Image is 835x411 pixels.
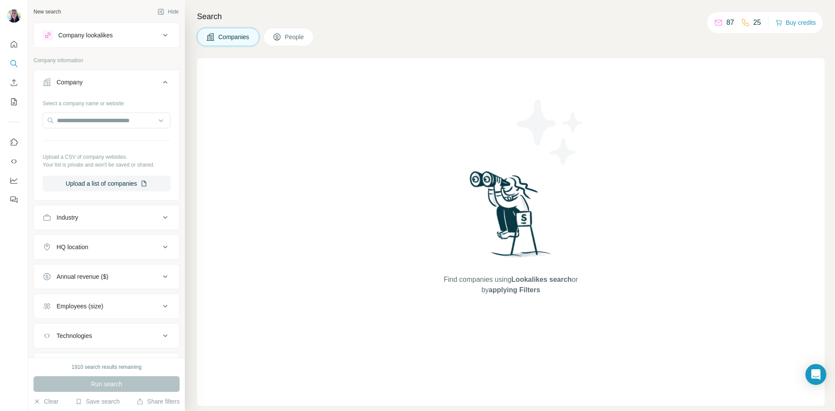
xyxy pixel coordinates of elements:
[218,33,250,41] span: Companies
[72,363,142,371] div: 1910 search results remaining
[57,78,83,87] div: Company
[285,33,305,41] span: People
[34,72,179,96] button: Company
[7,94,21,110] button: My lists
[511,276,572,283] span: Lookalikes search
[753,17,761,28] p: 25
[7,134,21,150] button: Use Surfe on LinkedIn
[7,75,21,90] button: Enrich CSV
[33,8,61,16] div: New search
[57,272,108,281] div: Annual revenue ($)
[441,274,580,295] span: Find companies using or by
[7,154,21,169] button: Use Surfe API
[489,286,540,294] span: applying Filters
[34,25,179,46] button: Company lookalikes
[34,207,179,228] button: Industry
[57,243,88,251] div: HQ location
[57,302,103,311] div: Employees (size)
[197,10,825,23] h4: Search
[7,37,21,52] button: Quick start
[775,17,816,29] button: Buy credits
[43,161,170,169] p: Your list is private and won't be saved or shared.
[43,153,170,161] p: Upload a CSV of company websites.
[7,173,21,188] button: Dashboard
[43,176,170,191] button: Upload a list of companies
[466,169,556,266] img: Surfe Illustration - Woman searching with binoculars
[33,57,180,64] p: Company information
[34,266,179,287] button: Annual revenue ($)
[57,213,78,222] div: Industry
[34,325,179,346] button: Technologies
[58,31,113,40] div: Company lookalikes
[57,331,92,340] div: Technologies
[511,93,589,171] img: Surfe Illustration - Stars
[34,296,179,317] button: Employees (size)
[7,56,21,71] button: Search
[33,397,58,406] button: Clear
[151,5,185,18] button: Hide
[726,17,734,28] p: 87
[805,364,826,385] div: Open Intercom Messenger
[137,397,180,406] button: Share filters
[34,237,179,257] button: HQ location
[7,9,21,23] img: Avatar
[34,355,179,376] button: Keywords
[7,192,21,207] button: Feedback
[43,96,170,107] div: Select a company name or website
[75,397,120,406] button: Save search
